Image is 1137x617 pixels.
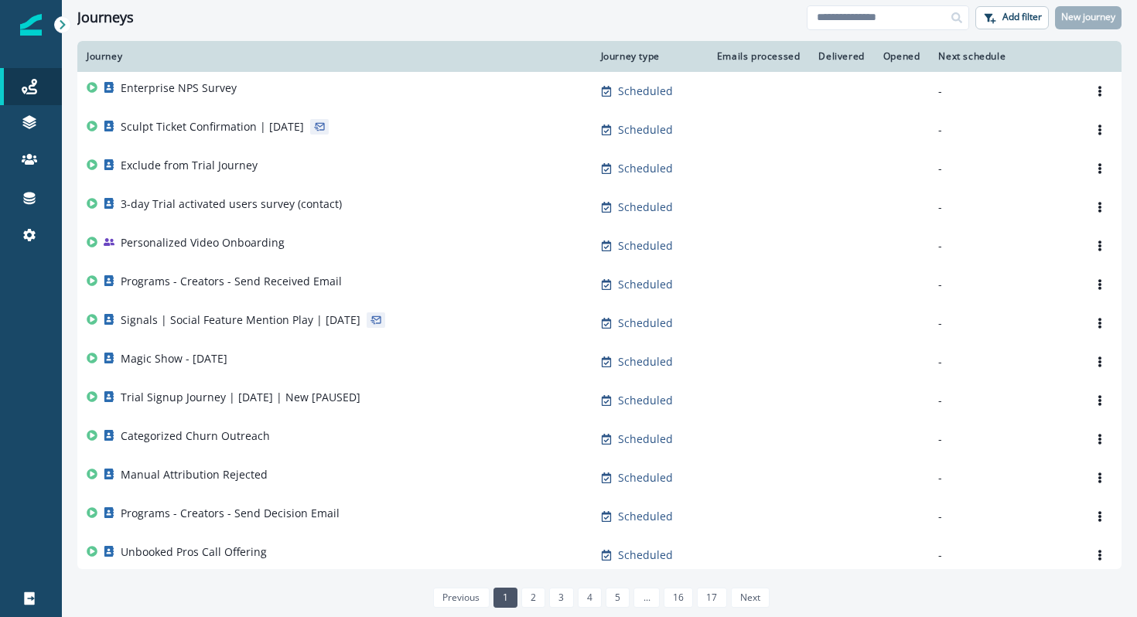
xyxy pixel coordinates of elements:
a: Exclude from Trial JourneyScheduled--Options [77,149,1122,188]
a: Trial Signup Journey | [DATE] | New [PAUSED]Scheduled--Options [77,381,1122,420]
button: Options [1087,544,1112,567]
a: Page 1 is your current page [493,588,517,608]
p: Scheduled [618,547,673,563]
p: Sculpt Ticket Confirmation | [DATE] [121,119,304,135]
p: Scheduled [618,431,673,447]
div: Emails processed [713,50,801,63]
h1: Journeys [77,9,134,26]
p: - [938,547,1069,563]
p: Trial Signup Journey | [DATE] | New [PAUSED] [121,390,360,405]
a: Personalized Video OnboardingScheduled--Options [77,227,1122,265]
p: - [938,470,1069,486]
a: Page 2 [521,588,545,608]
button: Options [1087,157,1112,180]
p: Scheduled [618,161,673,176]
p: - [938,122,1069,138]
ul: Pagination [429,588,770,608]
button: Options [1087,118,1112,141]
a: Page 4 [578,588,602,608]
a: Programs - Creators - Send Decision EmailScheduled--Options [77,497,1122,536]
button: Options [1087,312,1112,335]
a: Page 17 [697,588,726,608]
p: Scheduled [618,393,673,408]
a: 3-day Trial activated users survey (contact)Scheduled--Options [77,188,1122,227]
p: Add filter [1002,12,1042,22]
a: Page 16 [664,588,693,608]
div: Opened [883,50,920,63]
a: Jump forward [633,588,659,608]
button: Add filter [975,6,1049,29]
p: - [938,315,1069,331]
p: - [938,277,1069,292]
a: Programs - Creators - Send Received EmailScheduled--Options [77,265,1122,304]
button: Options [1087,428,1112,451]
p: Enterprise NPS Survey [121,80,237,96]
p: - [938,238,1069,254]
button: Options [1087,350,1112,373]
p: Scheduled [618,315,673,331]
p: 3-day Trial activated users survey (contact) [121,196,342,212]
p: Scheduled [618,122,673,138]
p: Personalized Video Onboarding [121,235,285,251]
p: Signals | Social Feature Mention Play | [DATE] [121,312,360,328]
div: Next schedule [938,50,1069,63]
a: Magic Show - [DATE]Scheduled--Options [77,343,1122,381]
a: Page 3 [549,588,573,608]
p: Manual Attribution Rejected [121,467,268,482]
p: Scheduled [618,277,673,292]
button: Options [1087,234,1112,257]
p: Scheduled [618,238,673,254]
button: Options [1087,389,1112,412]
p: Unbooked Pros Call Offering [121,544,267,560]
p: Scheduled [618,509,673,524]
button: New journey [1055,6,1122,29]
p: Exclude from Trial Journey [121,158,258,173]
p: New journey [1061,12,1115,22]
button: Options [1087,505,1112,528]
p: Scheduled [618,470,673,486]
a: Manual Attribution RejectedScheduled--Options [77,458,1122,497]
a: Categorized Churn OutreachScheduled--Options [77,420,1122,458]
p: - [938,393,1069,408]
a: Next page [731,588,770,608]
button: Options [1087,466,1112,489]
button: Options [1087,196,1112,219]
a: Page 5 [606,588,630,608]
p: - [938,84,1069,99]
a: Unbooked Pros Call OfferingScheduled--Options [77,536,1122,574]
div: Journey type [601,50,695,63]
a: Enterprise NPS SurveyScheduled--Options [77,72,1122,111]
p: Categorized Churn Outreach [121,428,270,444]
p: Magic Show - [DATE] [121,351,227,366]
button: Options [1087,80,1112,103]
p: Scheduled [618,199,673,215]
p: - [938,161,1069,176]
p: Scheduled [618,84,673,99]
img: Inflection [20,14,42,36]
p: - [938,431,1069,447]
p: Scheduled [618,354,673,370]
a: Sculpt Ticket Confirmation | [DATE]Scheduled--Options [77,111,1122,149]
p: Programs - Creators - Send Received Email [121,274,342,289]
button: Options [1087,273,1112,296]
p: - [938,509,1069,524]
p: Programs - Creators - Send Decision Email [121,506,340,521]
div: Delivered [818,50,864,63]
p: - [938,354,1069,370]
a: Signals | Social Feature Mention Play | [DATE]Scheduled--Options [77,304,1122,343]
p: - [938,199,1069,215]
div: Journey [87,50,582,63]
